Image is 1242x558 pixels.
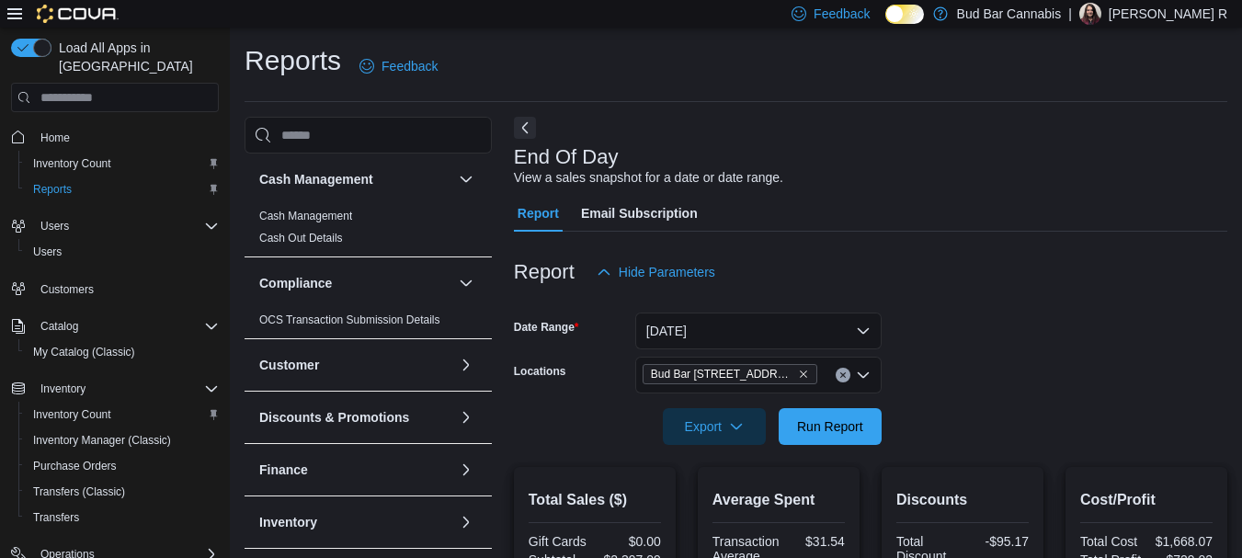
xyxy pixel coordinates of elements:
span: Inventory Count [26,404,219,426]
span: Purchase Orders [33,459,117,473]
span: Users [26,241,219,263]
button: Inventory [33,378,93,400]
span: Purchase Orders [26,455,219,477]
button: Export [663,408,766,445]
img: Cova [37,5,119,23]
button: Transfers (Classic) [18,479,226,505]
button: Purchase Orders [18,453,226,479]
button: Cash Management [259,170,451,188]
button: Compliance [259,274,451,292]
a: Transfers [26,507,86,529]
span: Users [33,245,62,259]
a: OCS Transaction Submission Details [259,313,440,326]
label: Date Range [514,320,579,335]
button: Inventory Count [18,402,226,427]
button: Clear input [836,368,850,382]
h3: Finance [259,461,308,479]
div: Gift Cards [529,534,591,549]
p: [PERSON_NAME] R [1109,3,1227,25]
div: View a sales snapshot for a date or date range. [514,168,783,188]
span: Reports [26,178,219,200]
a: My Catalog (Classic) [26,341,142,363]
span: Reports [33,182,72,197]
span: Email Subscription [581,195,698,232]
button: My Catalog (Classic) [18,339,226,365]
span: My Catalog (Classic) [26,341,219,363]
button: Inventory Count [18,151,226,177]
a: Purchase Orders [26,455,124,477]
span: Catalog [40,319,78,334]
h2: Average Spent [712,489,845,511]
button: Users [4,213,226,239]
span: Inventory [40,381,85,396]
button: Catalog [4,313,226,339]
p: Bud Bar Cannabis [957,3,1062,25]
button: Users [18,239,226,265]
h3: End Of Day [514,146,619,168]
h2: Discounts [896,489,1029,511]
span: My Catalog (Classic) [33,345,135,359]
span: Home [40,131,70,145]
button: Run Report [779,408,882,445]
div: Cash Management [245,205,492,256]
a: Cash Out Details [259,232,343,245]
a: Reports [26,178,79,200]
a: Inventory Manager (Classic) [26,429,178,451]
span: Transfers [26,507,219,529]
span: Inventory Count [26,153,219,175]
span: Transfers (Classic) [33,484,125,499]
div: $1,668.07 [1150,534,1213,549]
h3: Customer [259,356,319,374]
a: Inventory Count [26,153,119,175]
button: [DATE] [635,313,882,349]
button: Discounts & Promotions [259,408,451,427]
span: Inventory Manager (Classic) [33,433,171,448]
button: Home [4,123,226,150]
div: Total Cost [1080,534,1143,549]
a: Inventory Count [26,404,119,426]
button: Catalog [33,315,85,337]
span: Customers [40,282,94,297]
h2: Total Sales ($) [529,489,661,511]
h3: Inventory [259,513,317,531]
button: Customer [455,354,477,376]
button: Customers [4,276,226,302]
button: Customer [259,356,451,374]
button: Next [514,117,536,139]
span: Hide Parameters [619,263,715,281]
div: Kellie R [1079,3,1101,25]
span: Cash Out Details [259,231,343,245]
span: Users [40,219,69,233]
span: OCS Transaction Submission Details [259,313,440,327]
div: Compliance [245,309,492,338]
button: Open list of options [856,368,871,382]
span: Cash Management [259,209,352,223]
label: Locations [514,364,566,379]
a: Home [33,127,77,149]
button: Reports [18,177,226,202]
span: Inventory Manager (Classic) [26,429,219,451]
button: Finance [259,461,451,479]
button: Hide Parameters [589,254,723,290]
button: Inventory [455,511,477,533]
a: Customers [33,279,101,301]
span: Export [674,408,755,445]
button: Cash Management [455,168,477,190]
span: Transfers [33,510,79,525]
button: Inventory [259,513,451,531]
span: Inventory Count [33,156,111,171]
span: Report [518,195,559,232]
h2: Cost/Profit [1080,489,1213,511]
button: Transfers [18,505,226,530]
span: Inventory [33,378,219,400]
h3: Cash Management [259,170,373,188]
a: Users [26,241,69,263]
button: Finance [455,459,477,481]
span: Home [33,125,219,148]
input: Dark Mode [885,5,924,24]
div: $0.00 [598,534,661,549]
h3: Discounts & Promotions [259,408,409,427]
span: Inventory Count [33,407,111,422]
span: Run Report [797,417,863,436]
